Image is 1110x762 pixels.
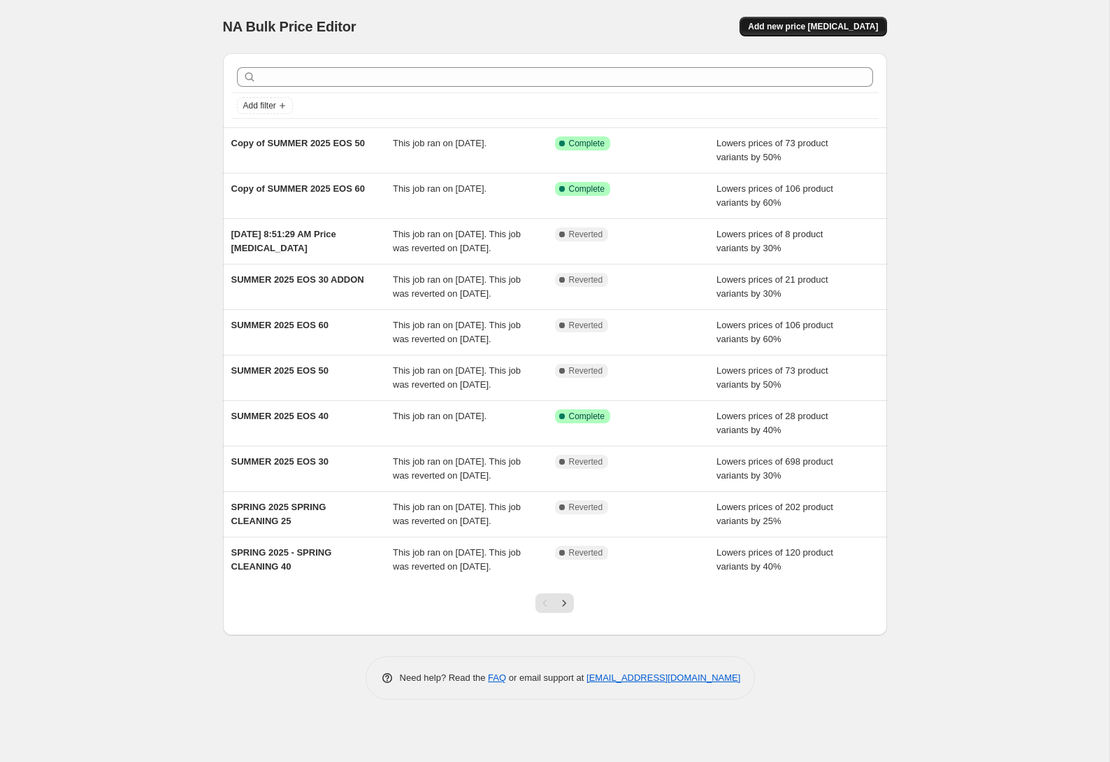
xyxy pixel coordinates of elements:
[716,138,828,162] span: Lowers prices of 73 product variants by 50%
[569,183,605,195] span: Complete
[393,411,486,421] span: This job ran on [DATE].
[393,183,486,194] span: This job ran on [DATE].
[535,593,574,613] nav: Pagination
[569,138,605,149] span: Complete
[569,274,603,285] span: Reverted
[231,138,365,148] span: Copy of SUMMER 2025 EOS 50
[393,365,521,390] span: This job ran on [DATE]. This job was reverted on [DATE].
[231,547,332,572] span: SPRING 2025 - SPRING CLEANING 40
[716,365,828,390] span: Lowers prices of 73 product variants by 50%
[231,456,329,467] span: SUMMER 2025 EOS 30
[393,229,521,253] span: This job ran on [DATE]. This job was reverted on [DATE].
[237,97,293,114] button: Add filter
[488,672,506,683] a: FAQ
[506,672,586,683] span: or email support at
[569,365,603,376] span: Reverted
[716,183,833,208] span: Lowers prices of 106 product variants by 60%
[569,229,603,240] span: Reverted
[569,320,603,331] span: Reverted
[554,593,574,613] button: Next
[393,274,521,299] span: This job ran on [DATE]. This job was reverted on [DATE].
[716,229,823,253] span: Lowers prices of 8 product variants by 30%
[740,17,886,36] button: Add new price [MEDICAL_DATA]
[393,502,521,526] span: This job ran on [DATE]. This job was reverted on [DATE].
[231,229,336,253] span: [DATE] 8:51:29 AM Price [MEDICAL_DATA]
[716,456,833,481] span: Lowers prices of 698 product variants by 30%
[231,502,326,526] span: SPRING 2025 SPRING CLEANING 25
[716,274,828,299] span: Lowers prices of 21 product variants by 30%
[569,547,603,558] span: Reverted
[393,138,486,148] span: This job ran on [DATE].
[393,320,521,344] span: This job ran on [DATE]. This job was reverted on [DATE].
[716,502,833,526] span: Lowers prices of 202 product variants by 25%
[716,547,833,572] span: Lowers prices of 120 product variants by 40%
[231,274,364,285] span: SUMMER 2025 EOS 30 ADDON
[393,456,521,481] span: This job ran on [DATE]. This job was reverted on [DATE].
[569,411,605,422] span: Complete
[748,21,878,32] span: Add new price [MEDICAL_DATA]
[231,411,329,421] span: SUMMER 2025 EOS 40
[393,547,521,572] span: This job ran on [DATE]. This job was reverted on [DATE].
[716,320,833,344] span: Lowers prices of 106 product variants by 60%
[716,411,828,435] span: Lowers prices of 28 product variants by 40%
[231,183,365,194] span: Copy of SUMMER 2025 EOS 60
[586,672,740,683] a: [EMAIL_ADDRESS][DOMAIN_NAME]
[223,19,356,34] span: NA Bulk Price Editor
[231,320,329,330] span: SUMMER 2025 EOS 60
[569,456,603,467] span: Reverted
[569,502,603,513] span: Reverted
[243,100,276,111] span: Add filter
[231,365,329,376] span: SUMMER 2025 EOS 50
[400,672,489,683] span: Need help? Read the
